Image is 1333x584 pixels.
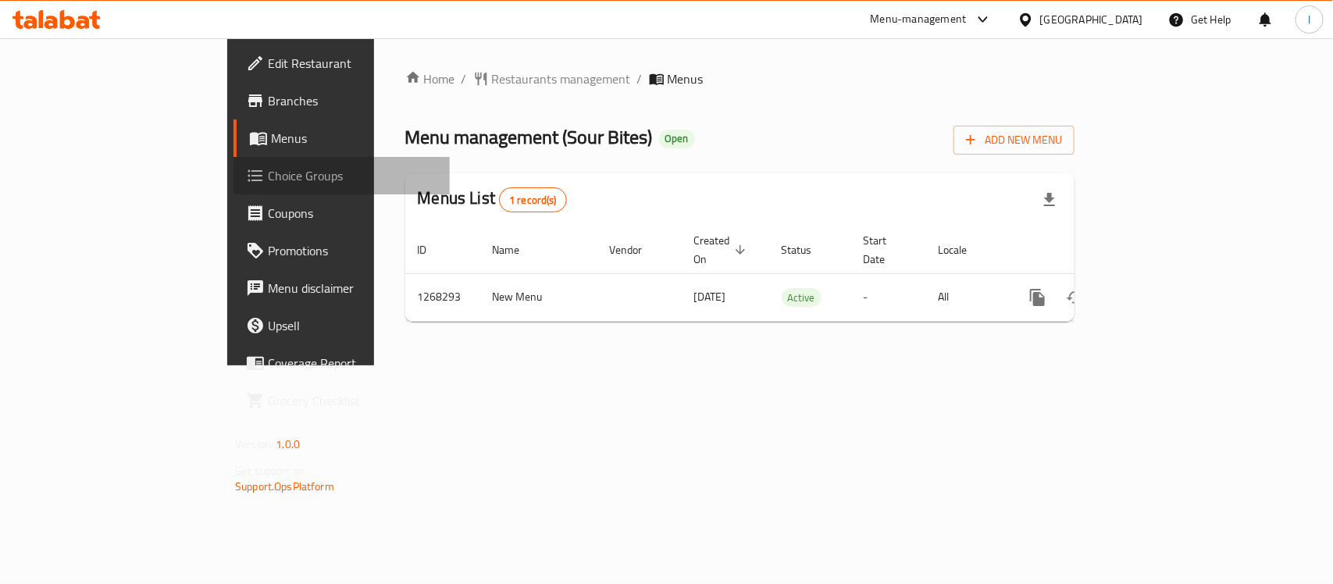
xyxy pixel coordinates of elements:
[235,461,307,481] span: Get support on:
[1007,226,1182,274] th: Actions
[233,45,450,82] a: Edit Restaurant
[405,69,1075,88] nav: breadcrumb
[668,69,704,88] span: Menus
[926,273,1007,321] td: All
[268,279,437,297] span: Menu disclaimer
[782,288,822,307] div: Active
[694,287,726,307] span: [DATE]
[268,241,437,260] span: Promotions
[268,204,437,223] span: Coupons
[637,69,643,88] li: /
[480,273,597,321] td: New Menu
[939,240,988,259] span: Locale
[271,129,437,148] span: Menus
[268,54,437,73] span: Edit Restaurant
[492,69,631,88] span: Restaurants management
[782,289,822,307] span: Active
[1057,279,1094,316] button: Change Status
[1019,279,1057,316] button: more
[462,69,467,88] li: /
[473,69,631,88] a: Restaurants management
[405,226,1182,322] table: enhanced table
[268,91,437,110] span: Branches
[499,187,567,212] div: Total records count
[268,166,437,185] span: Choice Groups
[233,269,450,307] a: Menu disclaimer
[871,10,967,29] div: Menu-management
[1040,11,1143,28] div: [GEOGRAPHIC_DATA]
[235,476,334,497] a: Support.OpsPlatform
[233,382,450,419] a: Grocery Checklist
[233,119,450,157] a: Menus
[610,240,663,259] span: Vendor
[233,157,450,194] a: Choice Groups
[493,240,540,259] span: Name
[233,82,450,119] a: Branches
[1031,181,1068,219] div: Export file
[233,307,450,344] a: Upsell
[1308,11,1310,28] span: l
[233,232,450,269] a: Promotions
[233,194,450,232] a: Coupons
[405,119,653,155] span: Menu management ( Sour Bites )
[418,187,567,212] h2: Menus List
[268,354,437,372] span: Coverage Report
[659,132,695,145] span: Open
[276,434,300,454] span: 1.0.0
[418,240,447,259] span: ID
[782,240,832,259] span: Status
[694,231,750,269] span: Created On
[268,391,437,410] span: Grocery Checklist
[268,316,437,335] span: Upsell
[500,193,566,208] span: 1 record(s)
[233,344,450,382] a: Coverage Report
[851,273,926,321] td: -
[953,126,1075,155] button: Add New Menu
[966,130,1062,150] span: Add New Menu
[659,130,695,148] div: Open
[864,231,907,269] span: Start Date
[235,434,273,454] span: Version:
